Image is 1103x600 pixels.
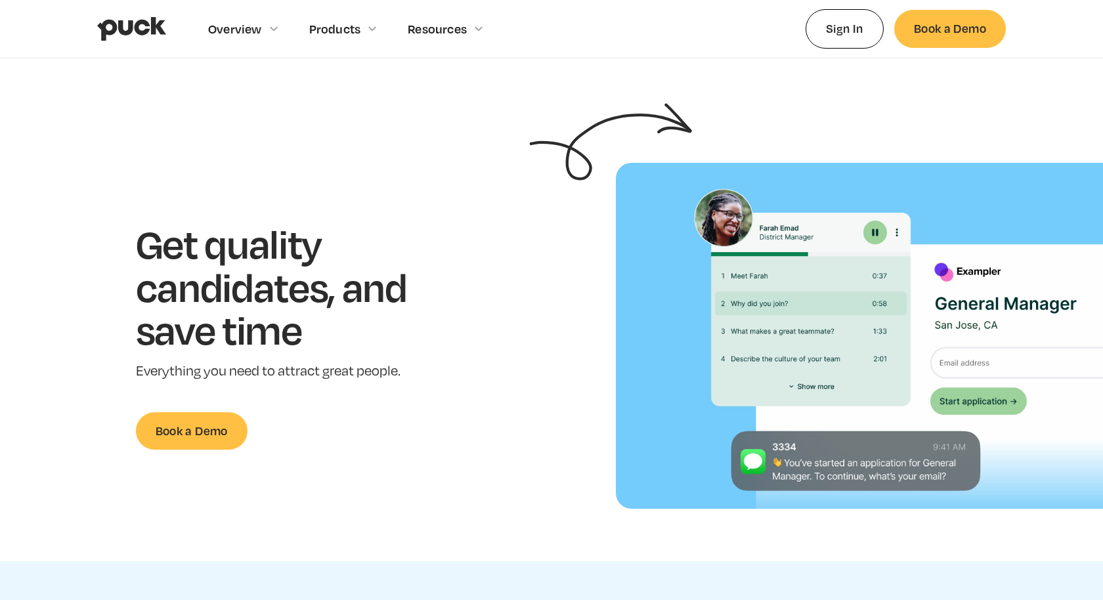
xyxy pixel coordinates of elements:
a: Book a Demo [894,10,1006,47]
div: Products [309,22,361,36]
div: Resources [408,22,467,36]
a: Sign In [806,9,884,48]
a: Book a Demo [136,412,248,450]
div: Overview [208,22,262,36]
p: Everything you need to attract great people. [136,362,448,381]
h1: Get quality candidates, and save time [136,222,448,351]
